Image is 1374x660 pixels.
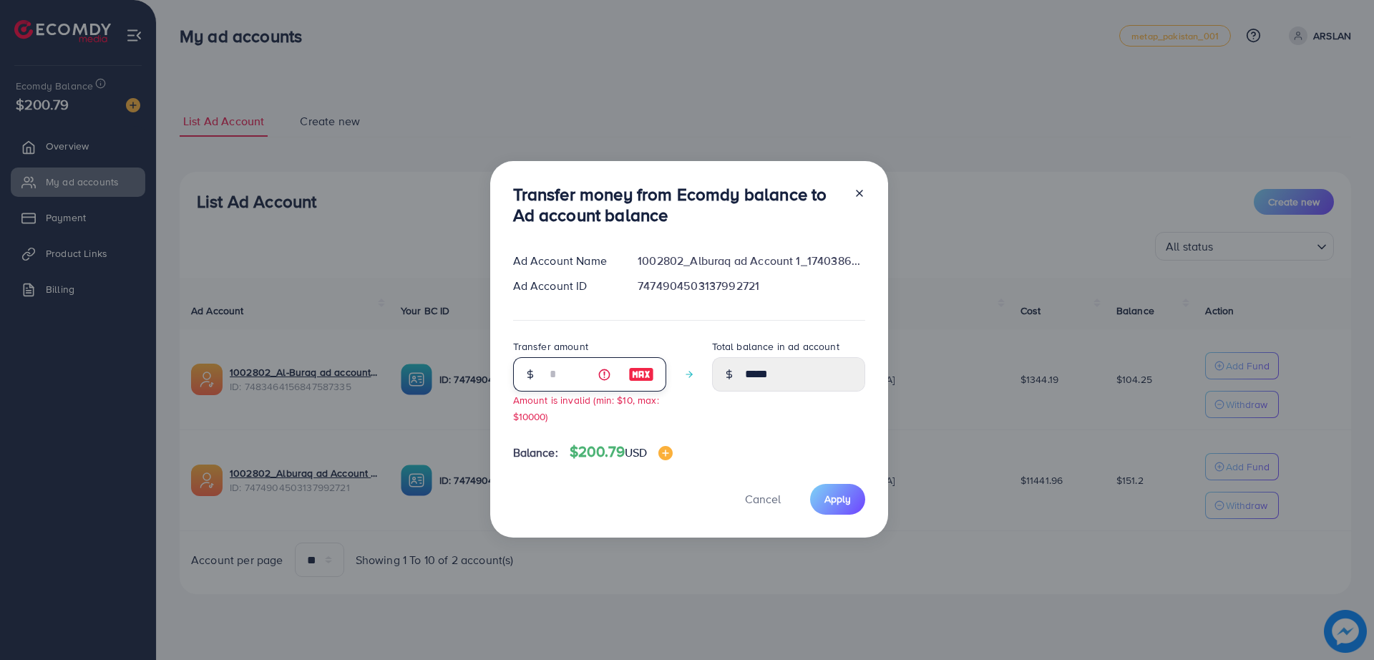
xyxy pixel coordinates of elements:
span: Cancel [745,491,781,507]
label: Total balance in ad account [712,339,839,354]
div: 1002802_Alburaq ad Account 1_1740386843243 [626,253,876,269]
h3: Transfer money from Ecomdy balance to Ad account balance [513,184,842,225]
button: Apply [810,484,865,515]
img: image [628,366,654,383]
small: Amount is invalid (min: $10, max: $10000) [513,393,659,423]
span: USD [625,445,647,460]
div: Ad Account Name [502,253,627,269]
label: Transfer amount [513,339,588,354]
button: Cancel [727,484,799,515]
div: 7474904503137992721 [626,278,876,294]
span: Balance: [513,445,558,461]
img: image [658,446,673,460]
div: Ad Account ID [502,278,627,294]
span: Apply [824,492,851,506]
h4: $200.79 [570,443,673,461]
